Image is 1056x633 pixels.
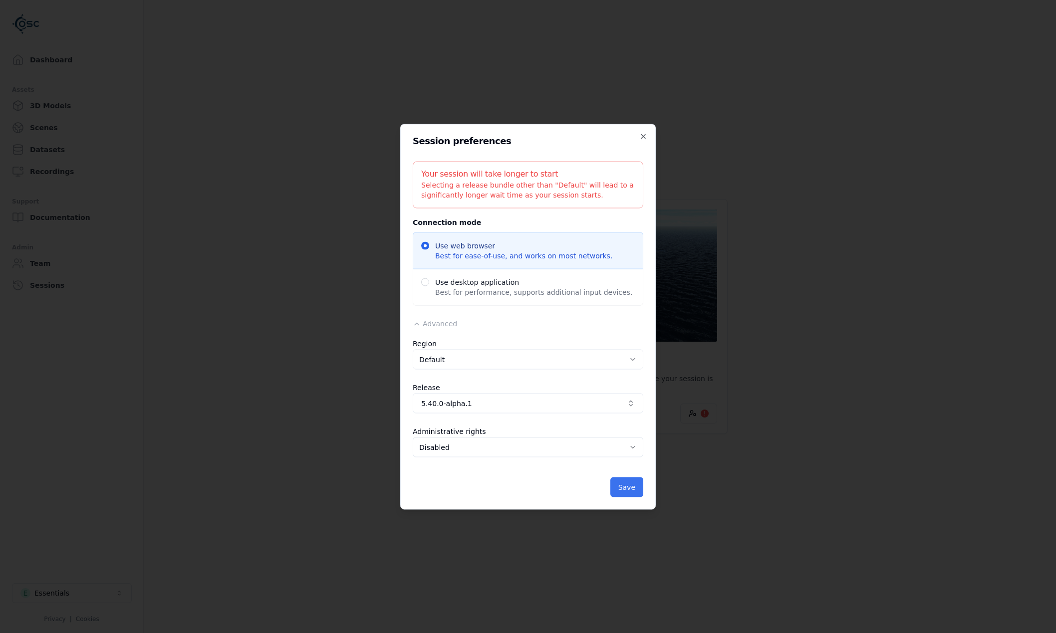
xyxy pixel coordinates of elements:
[413,383,440,391] label: Release
[421,170,635,178] h5: Your session will take longer to start
[413,216,481,228] legend: Connection mode
[421,180,635,200] div: Selecting a release bundle other than "Default" will lead to a significantly longer wait time as ...
[435,277,632,287] span: Use desktop application
[413,318,457,328] button: Advanced
[423,319,457,327] span: Advanced
[610,477,643,497] button: Save
[413,268,643,305] span: Use desktop application
[435,240,612,250] span: Use web browser
[413,232,643,269] span: Use web browser
[413,427,486,435] label: Administrative rights
[413,339,437,347] label: Region
[435,250,612,260] span: Best for ease-of-use, and works on most networks.
[413,136,643,145] h2: Session preferences
[421,398,623,408] span: 5.40.0-alpha.1
[435,287,632,297] span: Best for performance, supports additional input devices.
